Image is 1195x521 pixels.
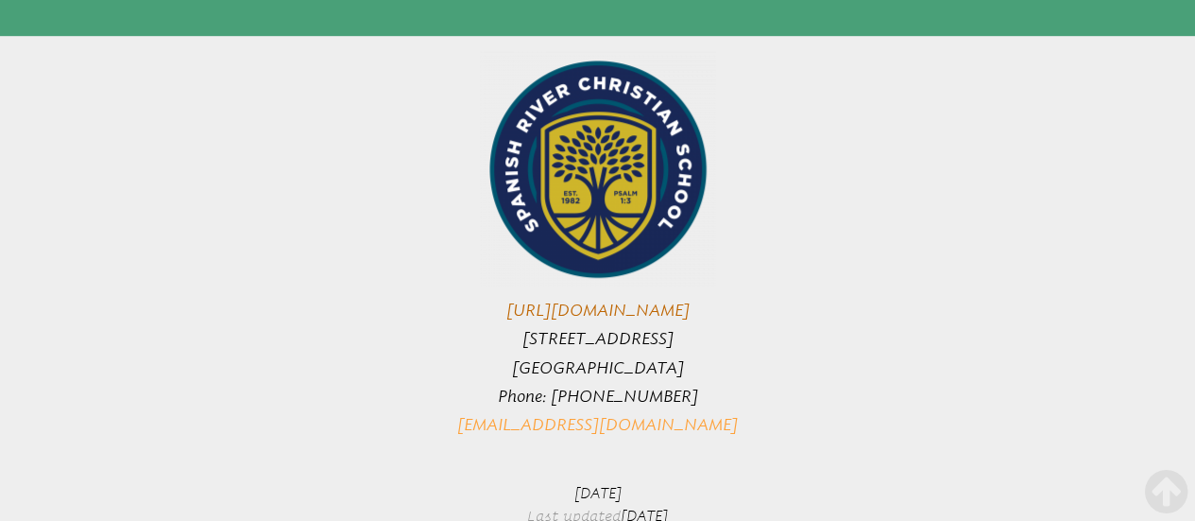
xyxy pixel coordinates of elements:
[259,51,936,440] p: [STREET_ADDRESS] [GEOGRAPHIC_DATA] Phone: [PHONE_NUMBER]
[480,51,716,287] img: SRCS_logo_SEAL_(full_color)_250_250.png
[574,484,622,502] span: [DATE]
[457,415,738,434] a: [EMAIL_ADDRESS][DOMAIN_NAME]
[506,301,690,320] a: [URL][DOMAIN_NAME]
